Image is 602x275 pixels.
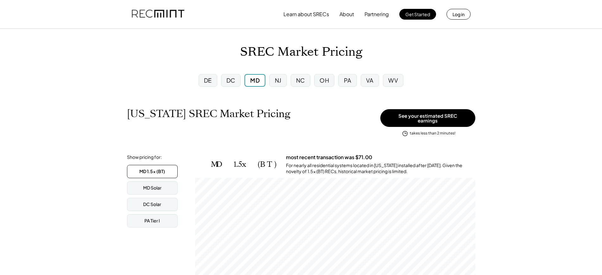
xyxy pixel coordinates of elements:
div: WV [388,76,398,84]
button: Get Started [399,9,436,20]
img: recmint-logotype%403x.png [132,3,184,25]
h3: most recent transaction was $71.00 [286,154,372,161]
div: MD Solar [143,185,162,191]
div: MD 1.5x (BT) [139,168,165,175]
div: DC [226,76,235,84]
button: About [339,8,354,21]
div: Show pricing for: [127,154,162,160]
button: Partnering [364,8,389,21]
div: DE [204,76,212,84]
button: See your estimated SREC earnings [380,109,475,127]
div: PA [344,76,352,84]
div: VA [366,76,374,84]
div: PA Tier I [144,218,160,224]
div: takes less than 2 minutes! [410,131,455,136]
div: OH [320,76,329,84]
button: Learn about SRECs [283,8,329,21]
div: MD [250,76,260,84]
h1: SREC Market Pricing [240,45,362,59]
button: Log in [447,9,471,20]
h1: [US_STATE] SREC Market Pricing [127,108,290,120]
div: NC [296,76,305,84]
div: DC Solar [143,201,161,208]
h2: MD 1.5x (BT) [211,160,276,169]
div: NJ [275,76,282,84]
div: For nearly all residential systems located in [US_STATE] installed after [DATE]. Given the novelt... [286,162,475,175]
